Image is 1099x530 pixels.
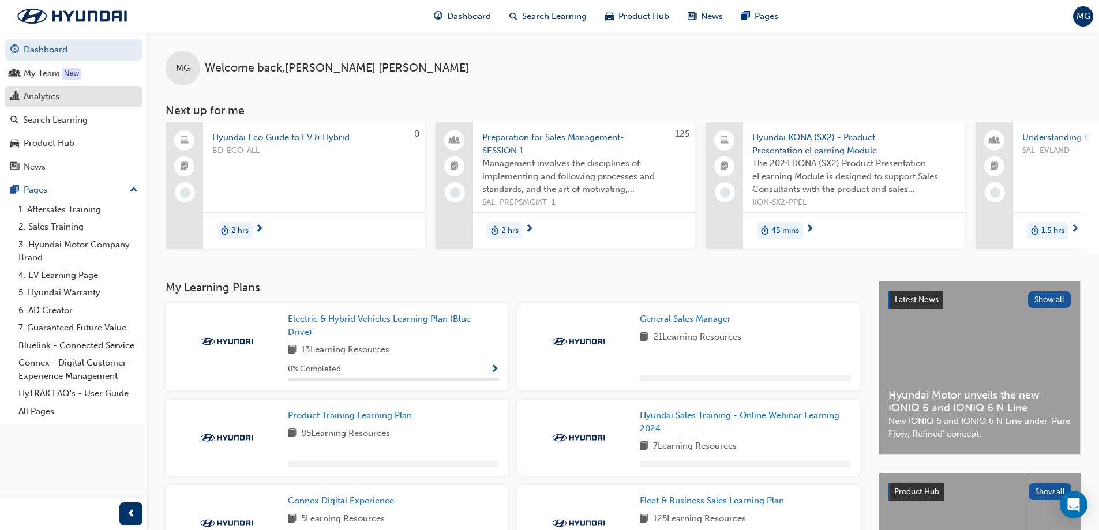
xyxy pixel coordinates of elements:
[5,39,142,61] a: Dashboard
[288,363,341,376] span: 0 % Completed
[23,114,88,127] div: Search Learning
[706,122,965,249] a: Hyundai KONA (SX2) - Product Presentation eLearning ModuleThe 2024 KONA (SX2) Product Presentatio...
[888,483,1071,501] a: Product HubShow all
[1077,10,1090,23] span: MG
[761,223,769,238] span: duration-icon
[888,389,1071,415] span: Hyundai Motor unveils the new IONIQ 6 and IONIQ 6 N Line
[596,5,678,28] a: car-iconProduct Hub
[10,92,19,102] span: chart-icon
[14,266,142,284] a: 4. EV Learning Page
[414,129,419,139] span: 0
[10,138,19,149] span: car-icon
[62,68,81,80] div: Tooltip anchor
[434,9,442,24] span: guage-icon
[14,201,142,219] a: 1. Aftersales Training
[10,69,19,79] span: people-icon
[24,160,46,174] div: News
[721,159,729,174] span: booktick-icon
[212,144,416,157] span: BD-ECO-ALL
[5,179,142,201] button: Pages
[888,415,1071,441] span: New IONIQ 6 and IONIQ 6 N Line under ‘Pure Flow, Refined’ concept.
[176,62,190,75] span: MG
[1071,224,1079,235] span: next-icon
[14,218,142,236] a: 2. Sales Training
[653,439,737,454] span: 7 Learning Resources
[288,409,417,422] a: Product Training Learning Plan
[288,495,394,506] span: Connex Digital Experience
[10,162,19,172] span: news-icon
[436,122,695,249] a: 125Preparation for Sales Management-SESSION 1Management involves the disciplines of implementing ...
[255,224,264,235] span: next-icon
[752,157,956,196] span: The 2024 KONA (SX2) Product Presentation eLearning Module is designed to support Sales Consultant...
[288,313,499,339] a: Electric & Hybrid Vehicles Learning Plan (Blue Drive)
[640,494,789,508] a: Fleet & Business Sales Learning Plan
[1029,483,1072,500] button: Show all
[5,86,142,107] a: Analytics
[301,427,390,441] span: 85 Learning Resources
[678,5,732,28] a: news-iconNews
[990,187,1000,198] span: learningRecordVerb_NONE-icon
[195,336,258,347] img: Trak
[640,330,648,345] span: book-icon
[14,302,142,319] a: 6. AD Creator
[501,224,519,238] span: 2 hrs
[805,224,814,235] span: next-icon
[547,336,610,347] img: Trak
[701,10,723,23] span: News
[14,385,142,403] a: HyTRAK FAQ's - User Guide
[14,403,142,420] a: All Pages
[653,330,741,345] span: 21 Learning Resources
[231,224,249,238] span: 2 hrs
[147,104,1099,117] h3: Next up for me
[1073,6,1093,27] button: MG
[301,343,389,358] span: 13 Learning Resources
[24,90,59,103] div: Analytics
[741,9,750,24] span: pages-icon
[10,45,19,55] span: guage-icon
[895,295,939,305] span: Latest News
[1031,223,1039,238] span: duration-icon
[771,224,799,238] span: 45 mins
[450,187,460,198] span: learningRecordVerb_NONE-icon
[547,432,610,443] img: Trak
[5,63,142,84] a: My Team
[130,183,138,198] span: up-icon
[221,223,229,238] span: duration-icon
[894,487,939,497] span: Product Hub
[500,5,596,28] a: search-iconSearch Learning
[1060,491,1087,518] div: Open Intercom Messenger
[288,494,399,508] a: Connex Digital Experience
[491,223,499,238] span: duration-icon
[640,410,839,434] span: Hyundai Sales Training - Online Webinar Learning 2024
[447,10,491,23] span: Dashboard
[490,364,499,375] span: Show Progress
[888,291,1071,309] a: Latest NewsShow all
[640,495,784,506] span: Fleet & Business Sales Learning Plan
[24,137,74,150] div: Product Hub
[721,133,729,148] span: laptop-icon
[640,512,648,527] span: book-icon
[5,133,142,154] a: Product Hub
[5,110,142,131] a: Search Learning
[752,131,956,157] span: Hyundai KONA (SX2) - Product Presentation eLearning Module
[127,507,136,521] span: prev-icon
[181,159,189,174] span: booktick-icon
[522,10,587,23] span: Search Learning
[6,4,138,28] img: Trak
[547,517,610,529] img: Trak
[676,129,689,139] span: 125
[732,5,787,28] a: pages-iconPages
[166,122,425,249] a: 0Hyundai Eco Guide to EV & HybridBD-ECO-ALLduration-icon2 hrs
[5,156,142,178] a: News
[451,159,459,174] span: booktick-icon
[181,133,189,148] span: laptop-icon
[5,37,142,179] button: DashboardMy TeamAnalyticsSearch LearningProduct HubNews
[24,183,47,197] div: Pages
[288,410,412,420] span: Product Training Learning Plan
[640,439,648,454] span: book-icon
[14,354,142,385] a: Connex - Digital Customer Experience Management
[640,313,736,326] a: General Sales Manager
[640,314,731,324] span: General Sales Manager
[14,236,142,266] a: 3. Hyundai Motor Company Brand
